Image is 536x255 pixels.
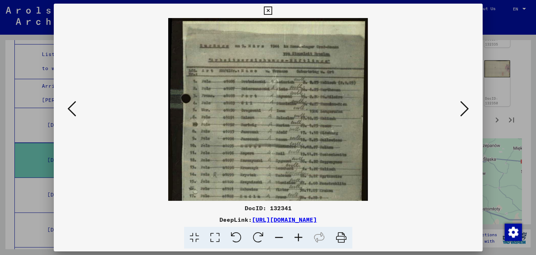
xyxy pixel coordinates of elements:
div: DocID: 132341 [54,204,483,212]
div: DeepLink: [54,215,483,224]
a: [URL][DOMAIN_NAME] [252,216,317,223]
div: Change consent [504,223,522,241]
img: Change consent [505,224,522,241]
